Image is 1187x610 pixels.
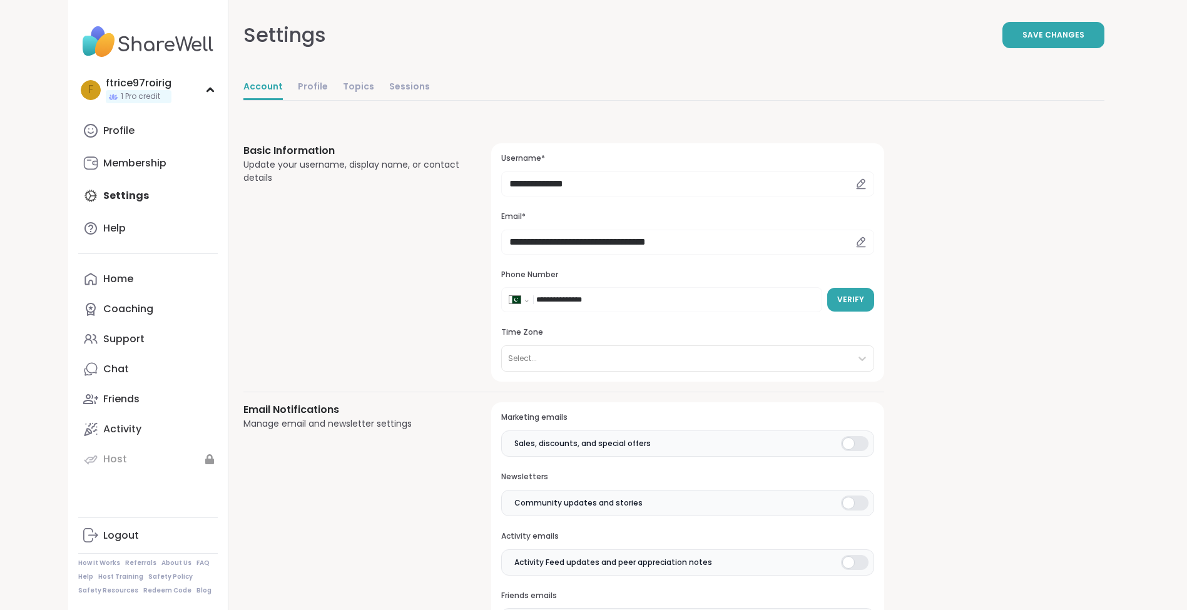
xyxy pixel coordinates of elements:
h3: Username* [501,153,874,164]
div: Manage email and newsletter settings [243,417,462,430]
a: Account [243,75,283,100]
span: Activity Feed updates and peer appreciation notes [514,557,712,568]
a: About Us [161,559,191,567]
a: Profile [298,75,328,100]
h3: Marketing emails [501,412,874,423]
h3: Phone Number [501,270,874,280]
h3: Time Zone [501,327,874,338]
a: Redeem Code [143,586,191,595]
a: Support [78,324,218,354]
a: Topics [343,75,374,100]
div: Host [103,452,127,466]
a: Help [78,572,93,581]
a: Referrals [125,559,156,567]
span: Verify [837,294,864,305]
a: Membership [78,148,218,178]
span: Save Changes [1022,29,1084,41]
div: Help [103,221,126,235]
a: Host Training [98,572,143,581]
div: Chat [103,362,129,376]
h3: Activity emails [501,531,874,542]
div: Coaching [103,302,153,316]
a: Logout [78,521,218,551]
a: Profile [78,116,218,146]
a: Help [78,213,218,243]
span: Community updates and stories [514,497,643,509]
div: ftrice97roirig [106,76,171,90]
img: ShareWell Nav Logo [78,20,218,64]
h3: Friends emails [501,591,874,601]
span: f [88,82,93,98]
div: Logout [103,529,139,542]
a: Safety Resources [78,586,138,595]
div: Friends [103,392,140,406]
a: How It Works [78,559,120,567]
div: Settings [243,20,326,50]
a: Coaching [78,294,218,324]
a: Host [78,444,218,474]
a: Sessions [389,75,430,100]
button: Save Changes [1002,22,1104,48]
a: Blog [196,586,211,595]
div: Home [103,272,133,286]
h3: Email* [501,211,874,222]
a: Safety Policy [148,572,193,581]
h3: Newsletters [501,472,874,482]
div: Support [103,332,145,346]
h3: Basic Information [243,143,462,158]
div: Activity [103,422,141,436]
div: Update your username, display name, or contact details [243,158,462,185]
a: Activity [78,414,218,444]
span: 1 Pro credit [121,91,160,102]
a: Friends [78,384,218,414]
a: FAQ [196,559,210,567]
button: Verify [827,288,874,312]
h3: Email Notifications [243,402,462,417]
a: Home [78,264,218,294]
span: Sales, discounts, and special offers [514,438,651,449]
a: Chat [78,354,218,384]
div: Profile [103,124,135,138]
div: Membership [103,156,166,170]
